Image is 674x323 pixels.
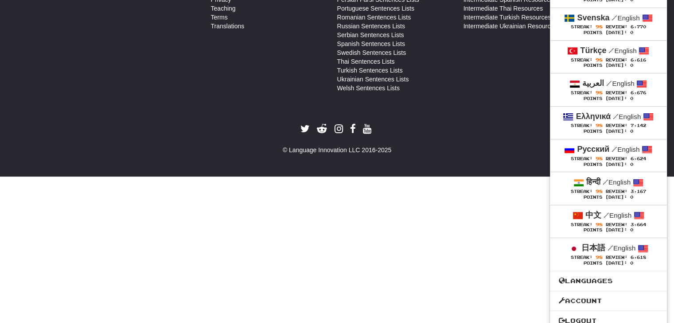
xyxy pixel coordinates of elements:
[337,13,411,22] a: Romanian Sentences Lists
[608,244,635,252] small: English
[606,90,627,95] span: Review:
[559,30,658,36] div: Points [DATE]: 0
[631,255,646,260] span: 6,618
[606,189,627,194] span: Review:
[550,205,667,238] a: 中文 /English Streak: 98 Review: 3,664 Points [DATE]: 0
[608,46,614,54] span: /
[337,39,405,48] a: Spanish Sentences Lists
[571,189,592,194] span: Streak:
[606,79,612,87] span: /
[596,90,603,95] span: 98
[571,156,592,161] span: Streak:
[612,14,617,22] span: /
[550,275,667,287] a: Languages
[571,255,592,260] span: Streak:
[571,90,592,95] span: Streak:
[559,261,658,266] div: Points [DATE]: 0
[464,4,543,13] a: Intermediate Thai Resources
[464,22,557,31] a: Intermediate Ukrainian Resources
[337,57,395,66] a: Thai Sentences Lists
[612,14,639,22] small: English
[581,243,605,252] strong: 日本語
[337,31,404,39] a: Serbian Sentences Lists
[576,112,611,121] strong: Ελληνικά
[211,22,245,31] a: Translations
[586,177,600,186] strong: हिन्दी
[612,146,639,153] small: English
[606,80,634,87] small: English
[631,24,646,29] span: 6,770
[612,145,617,153] span: /
[571,123,592,128] span: Streak:
[608,244,613,252] span: /
[550,295,667,307] a: Account
[337,22,405,31] a: Russian Sentences Lists
[631,156,646,161] span: 6,624
[606,24,627,29] span: Review:
[606,222,627,227] span: Review:
[596,254,603,260] span: 98
[596,156,603,161] span: 98
[606,123,627,128] span: Review:
[571,24,592,29] span: Streak:
[559,227,658,233] div: Points [DATE]: 0
[631,222,646,227] span: 3,664
[550,8,667,40] a: Svenska /English Streak: 98 Review: 6,770 Points [DATE]: 0
[613,113,641,120] small: English
[596,222,603,227] span: 98
[559,162,658,168] div: Points [DATE]: 0
[559,195,658,200] div: Points [DATE]: 0
[559,96,658,102] div: Points [DATE]: 0
[582,79,604,88] strong: العربية
[603,178,631,186] small: English
[631,90,646,95] span: 6,676
[211,4,236,13] a: Teaching
[596,123,603,128] span: 98
[464,13,551,22] a: Intermediate Turkish Resources
[596,188,603,194] span: 98
[550,41,667,73] a: Türkçe /English Streak: 98 Review: 6,616 Points [DATE]: 0
[550,172,667,204] a: हिन्दी /English Streak: 98 Review: 3,167 Points [DATE]: 0
[585,211,601,219] strong: 中文
[580,46,606,55] strong: Türkçe
[606,156,627,161] span: Review:
[337,66,403,75] a: Turkish Sentences Lists
[577,145,609,154] strong: Русский
[550,139,667,172] a: Русский /English Streak: 98 Review: 6,624 Points [DATE]: 0
[571,58,592,62] span: Streak:
[550,238,667,270] a: 日本語 /English Streak: 98 Review: 6,618 Points [DATE]: 0
[631,58,646,62] span: 6,616
[577,13,609,22] strong: Svenska
[337,48,406,57] a: Swedish Sentences Lists
[85,146,590,154] div: © Language Innovation LLC 2016-2025
[559,63,658,69] div: Points [DATE]: 0
[608,47,636,54] small: English
[550,107,667,139] a: Ελληνικά /English Streak: 98 Review: 7,142 Points [DATE]: 0
[337,4,414,13] a: Portuguese Sentences Lists
[606,255,627,260] span: Review:
[559,129,658,135] div: Points [DATE]: 0
[596,57,603,62] span: 98
[571,222,592,227] span: Streak:
[613,112,619,120] span: /
[606,58,627,62] span: Review:
[631,123,646,128] span: 7,142
[550,73,667,106] a: العربية /English Streak: 98 Review: 6,676 Points [DATE]: 0
[596,24,603,29] span: 98
[211,13,228,22] a: Terms
[604,211,609,219] span: /
[337,75,409,84] a: Ukrainian Sentences Lists
[337,84,400,92] a: Welsh Sentences Lists
[631,189,646,194] span: 3,167
[604,211,631,219] small: English
[603,178,608,186] span: /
